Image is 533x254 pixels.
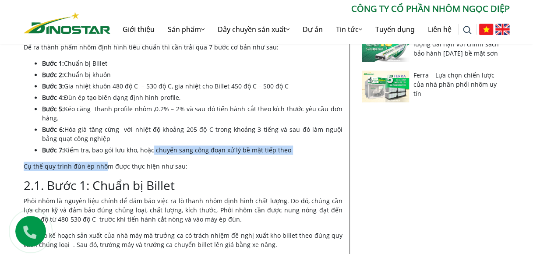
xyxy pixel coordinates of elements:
h3: 2.1. Bước 1: Chuẩn bị Billet [24,178,342,193]
a: Nhôm Ferra – Cam kết chất lượng dài hạn với chính sách bảo hành [DATE] bề mặt sơn [413,31,499,57]
img: search [463,26,472,35]
strong: Bước 6: [42,125,64,134]
a: Giới thiệu [116,15,161,43]
a: Liên hệ [421,15,458,43]
a: Ferra – Lựa chọn chiến lược của nhà phân phối nhôm uy tín [413,71,497,98]
strong: Bước 7: [42,146,64,154]
li: Chuẩn bị khuôn [42,70,342,79]
a: Dự án [296,15,329,43]
li: Hóa già tăng cứng với nhiệt độ khoảng 205 độ C trong khoảng 3 tiếng và sau đó làm nguội bằng quạt... [42,125,342,143]
p: Dựa vào kế hoạch sản xuất của nhà máy mà trưởng ca có trách nhiệm đề nghị xuất kho billet theo đú... [24,230,342,249]
li: Gia nhiệt khuôn 480 độ C – 530 độ C, gia nhiệt cho Billet 450 độ C – 500 độ C [42,81,342,91]
strong: Bước 4: [42,93,64,102]
li: Đùn ép tạo biên dạng định hình profile, [42,93,342,102]
img: English [495,24,510,35]
img: Tiếng Việt [479,24,493,35]
strong: Bước 3: [42,82,64,90]
img: Nhôm Ferra – Cam kết chất lượng dài hạn với chính sách bảo hành 15 năm bề mặt sơn [362,30,409,62]
p: CÔNG TY CỔ PHẦN NHÔM NGỌC DIỆP [110,2,510,15]
a: Tin tức [329,15,369,43]
strong: Bước 5: [42,105,64,113]
p: Để ra thành phẩm nhôm định hình tiêu chuẩn thì cần trải qua 7 bước cơ bản như sau: [24,42,342,52]
a: Sản phẩm [161,15,211,43]
img: Ferra – Lựa chọn chiến lược của nhà phân phối nhôm uy tín [362,71,409,102]
p: Phôi nhôm là nguyên liệu chính để đảm bảo việc ra lò thanh nhôm định hình chất lượng. Do đó, chún... [24,196,342,223]
strong: Bước 1: [42,59,64,67]
li: Chuẩn bị Billet [42,59,342,68]
a: Dây chuyền sản xuất [211,15,296,43]
p: Cụ thể quy trình đùn ép nhôm được thực hiện như sau: [24,162,342,171]
a: Tuyển dụng [369,15,421,43]
img: Nhôm Dinostar [24,12,110,34]
strong: Bước 2: [42,71,64,79]
li: Kéo căng thanh profile nhôm ,0.2% – 2% và sau đó tiến hành cắt theo kích thước yêu cầu đơn hàng. [42,104,342,123]
li: Kiểm tra, bao gói lưu kho, hoặc chuyển sang công đoạn xử lý bề mặt tiếp theo [42,145,342,155]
